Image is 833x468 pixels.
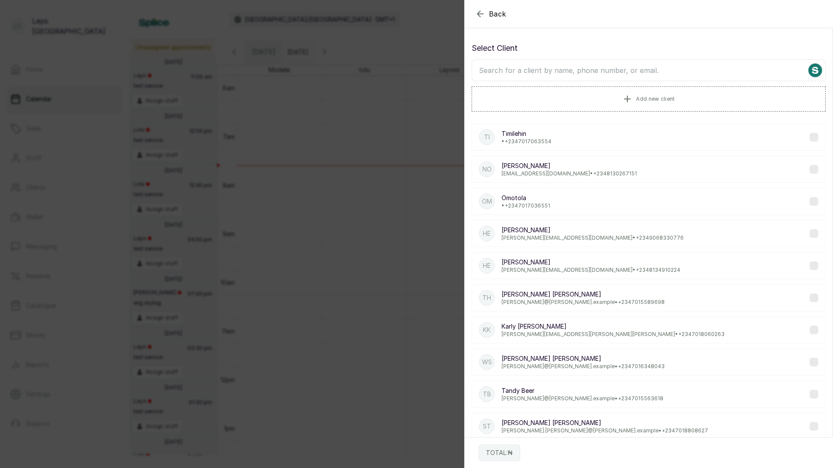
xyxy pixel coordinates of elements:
p: [PERSON_NAME] [PERSON_NAME] [502,290,665,299]
p: Om [482,197,492,206]
p: TOTAL: ₦ [486,448,513,457]
p: TB [483,390,491,399]
p: [PERSON_NAME]@[PERSON_NAME].example • +234 7016348043 [502,363,665,370]
button: Back [475,9,506,19]
p: • +234 7017036551 [502,202,550,209]
p: Select Client [472,42,826,54]
p: [PERSON_NAME]@[PERSON_NAME].example • +234 7015589698 [502,299,665,306]
button: Add new client [472,86,826,112]
p: [PERSON_NAME] [PERSON_NAME] [502,354,665,363]
p: [PERSON_NAME][EMAIL_ADDRESS][PERSON_NAME][PERSON_NAME] • +234 7018060263 [502,331,725,338]
p: [PERSON_NAME][EMAIL_ADDRESS][DOMAIN_NAME] • +234 8134910224 [502,267,680,274]
p: [PERSON_NAME] [502,226,684,234]
p: [PERSON_NAME] [502,258,680,267]
p: Ti [484,133,490,142]
span: Back [489,9,506,19]
p: ST [483,422,491,431]
p: he [483,229,491,238]
p: No [482,165,492,174]
p: • +234 7017063554 [502,138,551,145]
p: Tandy Beer [502,386,663,395]
p: Omotola [502,194,550,202]
p: Karly [PERSON_NAME] [502,322,725,331]
p: [PERSON_NAME] [PERSON_NAME] [502,419,708,427]
input: Search for a client by name, phone number, or email. [472,59,826,81]
span: Add new client [636,96,675,102]
p: he [483,261,491,270]
p: KK [483,326,491,334]
p: WS [482,358,492,366]
p: [PERSON_NAME]@[PERSON_NAME].example • +234 7015563618 [502,395,663,402]
p: [PERSON_NAME][EMAIL_ADDRESS][DOMAIN_NAME] • +234 9068330776 [502,234,684,241]
p: [PERSON_NAME] [502,161,637,170]
p: [PERSON_NAME].[PERSON_NAME]@[PERSON_NAME].example • +234 7018808627 [502,427,708,434]
p: [EMAIL_ADDRESS][DOMAIN_NAME] • +234 8130267151 [502,170,637,177]
p: TH [482,293,491,302]
p: Timilehin [502,129,551,138]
